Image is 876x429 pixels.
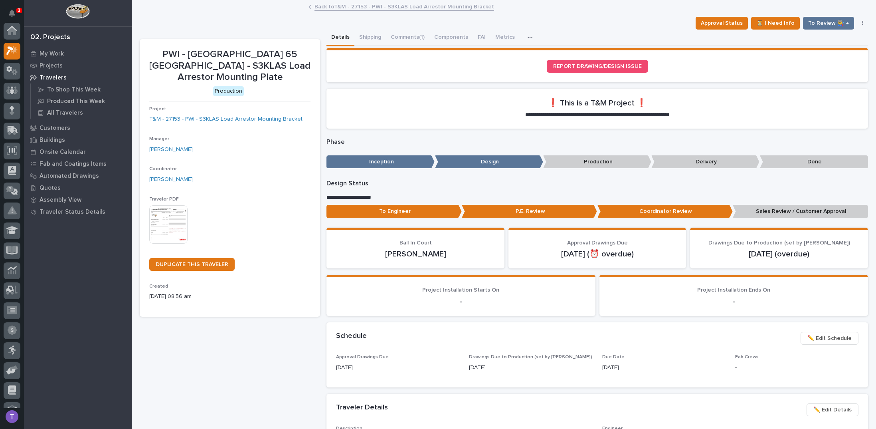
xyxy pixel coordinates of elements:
[751,17,800,30] button: ⏳ I Need Info
[40,62,63,70] p: Projects
[156,262,228,267] span: DUPLICATE THIS TRAVELER
[31,107,132,118] a: All Travelers
[336,249,495,259] p: [PERSON_NAME]
[700,249,858,259] p: [DATE] (overdue)
[40,74,67,81] p: Travelers
[429,30,473,46] button: Components
[149,197,179,202] span: Traveler PDF
[801,332,858,345] button: ✏️ Edit Schedule
[4,5,20,22] button: Notifications
[435,155,543,169] p: Design
[735,363,858,372] p: -
[24,48,132,60] a: My Work
[813,405,852,415] span: ✏️ Edit Details
[30,33,70,42] div: 02. Projects
[24,71,132,83] a: Travelers
[66,4,89,19] img: Workspace Logo
[40,161,107,168] p: Fab and Coatings Items
[326,30,354,46] button: Details
[803,17,854,30] button: To Review 👨‍🏭 →
[24,146,132,158] a: Onsite Calendar
[4,408,20,425] button: users-avatar
[808,18,849,28] span: To Review 👨‍🏭 →
[547,60,648,73] a: REPORT DRAWING/DESIGN ISSUE
[24,122,132,134] a: Customers
[609,297,858,306] p: -
[490,30,520,46] button: Metrics
[149,258,235,271] a: DUPLICATE THIS TRAVELER
[422,287,499,293] span: Project Installation Starts On
[24,194,132,206] a: Assembly View
[18,8,20,13] p: 3
[696,17,748,30] button: Approval Status
[548,98,647,108] h2: ❗ This is a T&M Project ❗
[336,363,459,372] p: [DATE]
[24,206,132,218] a: Traveler Status Details
[40,137,65,144] p: Buildings
[651,155,759,169] p: Delivery
[149,284,168,289] span: Created
[149,145,193,154] a: [PERSON_NAME]
[326,205,462,218] p: To Engineer
[40,50,64,58] p: My Work
[31,95,132,107] a: Produced This Week
[40,197,81,204] p: Assembly View
[462,205,597,218] p: P.E. Review
[40,125,70,132] p: Customers
[149,292,310,301] p: [DATE] 08:56 am
[701,18,743,28] span: Approval Status
[10,10,20,22] div: Notifications3
[40,185,61,192] p: Quotes
[807,334,852,343] span: ✏️ Edit Schedule
[469,355,592,359] span: Drawings Due to Production (set by [PERSON_NAME])
[149,175,193,184] a: [PERSON_NAME]
[597,205,733,218] p: Coordinator Review
[326,180,868,187] p: Design Status
[336,332,367,341] h2: Schedule
[24,182,132,194] a: Quotes
[213,86,244,96] div: Production
[326,155,435,169] p: Inception
[602,355,625,359] span: Due Date
[733,205,868,218] p: Sales Review / Customer Approval
[149,115,303,123] a: T&M - 27153 - PWI - S3KLAS Load Arrestor Mounting Bracket
[567,240,628,246] span: Approval Drawings Due
[47,98,105,105] p: Produced This Week
[354,30,386,46] button: Shipping
[326,138,868,146] p: Phase
[469,363,592,372] p: [DATE]
[697,287,770,293] span: Project Installation Ends On
[386,30,429,46] button: Comments (1)
[473,30,490,46] button: FAI
[24,60,132,71] a: Projects
[518,249,677,259] p: [DATE] (⏰ overdue)
[602,363,726,372] p: [DATE]
[314,2,494,11] a: Back toT&M - 27153 - PWI - S3KLAS Load Arrestor Mounting Bracket
[553,64,642,69] span: REPORT DRAWING/DESIGN ISSUE
[336,355,389,359] span: Approval Drawings Due
[24,170,132,182] a: Automated Drawings
[24,134,132,146] a: Buildings
[149,137,169,141] span: Manager
[735,355,759,359] span: Fab Crews
[399,240,432,246] span: Ball In Court
[40,173,99,180] p: Automated Drawings
[756,18,795,28] span: ⏳ I Need Info
[336,297,585,306] p: -
[47,109,83,117] p: All Travelers
[24,158,132,170] a: Fab and Coatings Items
[760,155,868,169] p: Done
[31,84,132,95] a: To Shop This Week
[40,149,86,156] p: Onsite Calendar
[149,107,166,111] span: Project
[40,209,105,216] p: Traveler Status Details
[149,49,310,83] p: PWI - [GEOGRAPHIC_DATA] 65 [GEOGRAPHIC_DATA] - S3KLAS Load Arrestor Mounting Plate
[149,167,177,171] span: Coordinator
[543,155,651,169] p: Production
[708,240,850,246] span: Drawings Due to Production (set by [PERSON_NAME])
[807,403,858,416] button: ✏️ Edit Details
[336,403,388,412] h2: Traveler Details
[47,86,101,93] p: To Shop This Week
